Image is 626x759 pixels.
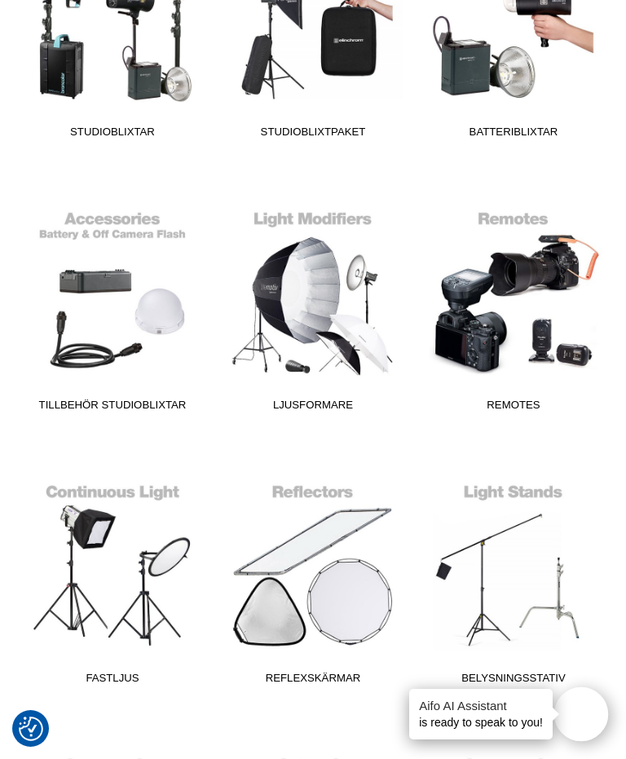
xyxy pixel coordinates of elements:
[423,397,603,419] span: Remotes
[423,124,603,146] span: Batteriblixtar
[223,199,403,419] a: Ljusformare
[409,689,553,739] div: is ready to speak to you!
[23,199,203,419] a: Tillbehör Studioblixtar
[23,670,203,692] span: Fastljus
[23,397,203,419] span: Tillbehör Studioblixtar
[23,124,203,146] span: Studioblixtar
[419,697,543,714] h4: Aifo AI Assistant
[23,472,203,692] a: Fastljus
[223,124,403,146] span: Studioblixtpaket
[223,670,403,692] span: Reflexskärmar
[423,472,603,692] a: Belysningsstativ
[423,199,603,419] a: Remotes
[423,670,603,692] span: Belysningsstativ
[223,472,403,692] a: Reflexskärmar
[19,714,43,744] button: Samtyckesinställningar
[223,397,403,419] span: Ljusformare
[19,717,43,741] img: Revisit consent button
